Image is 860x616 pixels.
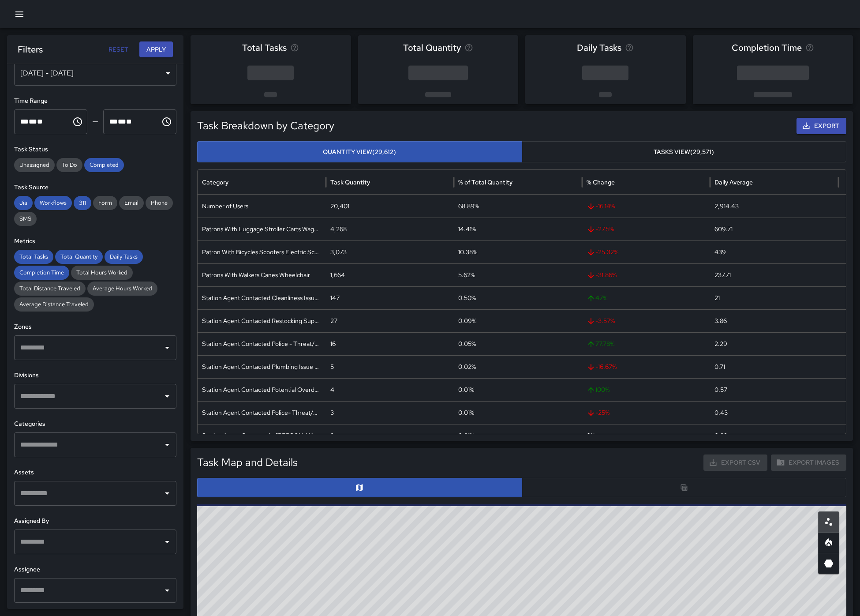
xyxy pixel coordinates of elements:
[587,178,615,186] div: % Change
[18,42,43,56] h6: Filters
[146,196,173,210] div: Phone
[587,310,706,332] span: -3.57 %
[71,266,133,280] div: Total Hours Worked
[587,287,706,309] span: 47 %
[454,286,582,309] div: 0.50%
[587,379,706,401] span: 100 %
[105,250,143,264] div: Daily Tasks
[14,96,176,106] h6: Time Range
[587,333,706,355] span: 77.78 %
[198,309,326,332] div: Station Agent Contacted Restocking Supplies Request
[119,199,144,207] span: Email
[119,196,144,210] div: Email
[326,218,454,240] div: 4,268
[14,268,69,277] span: Completion Time
[403,41,461,55] span: Total Quantity
[198,424,326,447] div: Station Agent Contacted - BART PD Requested
[710,263,838,286] div: 237.71
[197,119,683,133] h5: Task Breakdown by Category
[69,113,86,131] button: Choose time, selected time is 12:00 AM
[14,214,37,223] span: SMS
[198,240,326,263] div: Patron With Bicycles Scooters Electric Scooters
[93,199,117,207] span: Form
[823,517,834,527] svg: Scatterplot
[330,178,370,186] div: Task Quantity
[823,558,834,569] svg: 3D Heatmap
[56,161,82,169] span: To Do
[14,282,86,296] div: Total Distance Traveled
[161,487,173,500] button: Open
[198,378,326,401] div: Station Agent Contacted Potential Overdose
[710,424,838,447] div: 0.29
[55,250,103,264] div: Total Quantity
[55,252,103,261] span: Total Quantity
[326,378,454,401] div: 4
[823,537,834,548] svg: Heatmap
[454,355,582,378] div: 0.02%
[14,322,176,332] h6: Zones
[587,356,706,378] span: -16.67 %
[326,263,454,286] div: 1,664
[197,455,298,470] h5: Task Map and Details
[161,342,173,354] button: Open
[198,401,326,424] div: Station Agent Contacted Police- Threat/Assault between patron & Attendant
[577,41,621,55] span: Daily Tasks
[20,118,29,125] span: Hours
[14,196,33,210] div: Jia
[14,371,176,380] h6: Divisions
[818,532,839,553] button: Heatmap
[126,118,132,125] span: Meridiem
[710,378,838,401] div: 0.57
[14,237,176,246] h6: Metrics
[74,199,91,207] span: 311
[118,118,126,125] span: Minutes
[34,196,72,210] div: Workflows
[326,401,454,424] div: 3
[625,43,634,52] svg: Average number of tasks per day in the selected period, compared to the previous period.
[710,355,838,378] div: 0.71
[104,41,132,58] button: Reset
[14,250,53,264] div: Total Tasks
[14,161,55,169] span: Unassigned
[198,355,326,378] div: Station Agent Contacted Plumbing Issue Reported
[197,141,522,163] button: Quantity View(29,612)
[464,43,473,52] svg: Total task quantity in the selected period, compared to the previous period.
[87,282,157,296] div: Average Hours Worked
[290,43,299,52] svg: Total number of tasks in the selected period, compared to the previous period.
[161,439,173,451] button: Open
[14,516,176,526] h6: Assigned By
[454,309,582,332] div: 0.09%
[522,141,847,163] button: Tasks View(29,571)
[587,402,706,424] span: -25 %
[454,401,582,424] div: 0.01%
[14,61,176,86] div: [DATE] - [DATE]
[14,419,176,429] h6: Categories
[454,240,582,263] div: 10.38%
[326,309,454,332] div: 27
[818,553,839,574] button: 3D Heatmap
[326,240,454,263] div: 3,073
[587,241,706,263] span: -25.32 %
[14,183,176,192] h6: Task Source
[109,118,118,125] span: Hours
[139,41,173,58] button: Apply
[198,195,326,218] div: Number of Users
[14,199,33,207] span: Jia
[454,424,582,447] div: 0.01%
[161,584,173,597] button: Open
[326,286,454,309] div: 147
[14,212,37,226] div: SMS
[87,284,157,293] span: Average Hours Worked
[14,565,176,575] h6: Assignee
[805,43,814,52] svg: Average time taken to complete tasks in the selected period, compared to the previous period.
[454,263,582,286] div: 5.62%
[454,195,582,218] div: 68.89%
[454,378,582,401] div: 0.01%
[56,158,82,172] div: To Do
[146,199,173,207] span: Phone
[14,145,176,154] h6: Task Status
[710,286,838,309] div: 21
[161,390,173,402] button: Open
[458,178,512,186] div: % of Total Quantity
[242,41,287,55] span: Total Tasks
